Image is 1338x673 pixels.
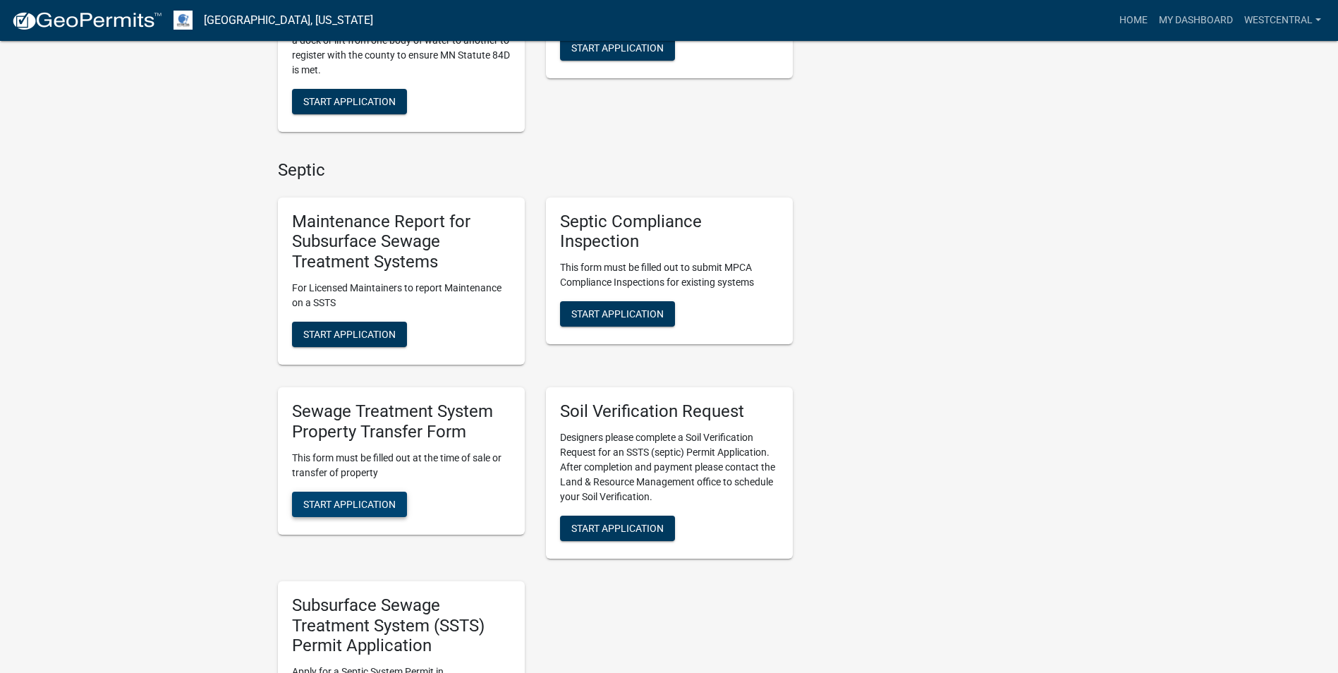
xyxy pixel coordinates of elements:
[560,260,779,290] p: This form must be filled out to submit MPCA Compliance Inspections for existing systems
[560,401,779,422] h5: Soil Verification Request
[560,430,779,504] p: Designers please complete a Soil Verification Request for an SSTS (septic) Permit Application. Af...
[292,281,511,310] p: For Licensed Maintainers to report Maintenance on a SSTS
[292,451,511,480] p: This form must be filled out at the time of sale or transfer of property
[571,522,664,533] span: Start Application
[292,595,511,656] h5: Subsurface Sewage Treatment System (SSTS) Permit Application
[560,516,675,541] button: Start Application
[1239,7,1327,34] a: westcentral
[292,212,511,272] h5: Maintenance Report for Subsurface Sewage Treatment Systems
[292,492,407,517] button: Start Application
[560,301,675,327] button: Start Application
[204,8,373,32] a: [GEOGRAPHIC_DATA], [US_STATE]
[303,498,396,509] span: Start Application
[560,35,675,61] button: Start Application
[303,329,396,340] span: Start Application
[292,322,407,347] button: Start Application
[1153,7,1239,34] a: My Dashboard
[174,11,193,30] img: Otter Tail County, Minnesota
[571,308,664,320] span: Start Application
[560,212,779,253] h5: Septic Compliance Inspection
[292,401,511,442] h5: Sewage Treatment System Property Transfer Form
[1114,7,1153,34] a: Home
[278,160,793,181] h4: Septic
[571,42,664,53] span: Start Application
[292,89,407,114] button: Start Application
[303,95,396,107] span: Start Application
